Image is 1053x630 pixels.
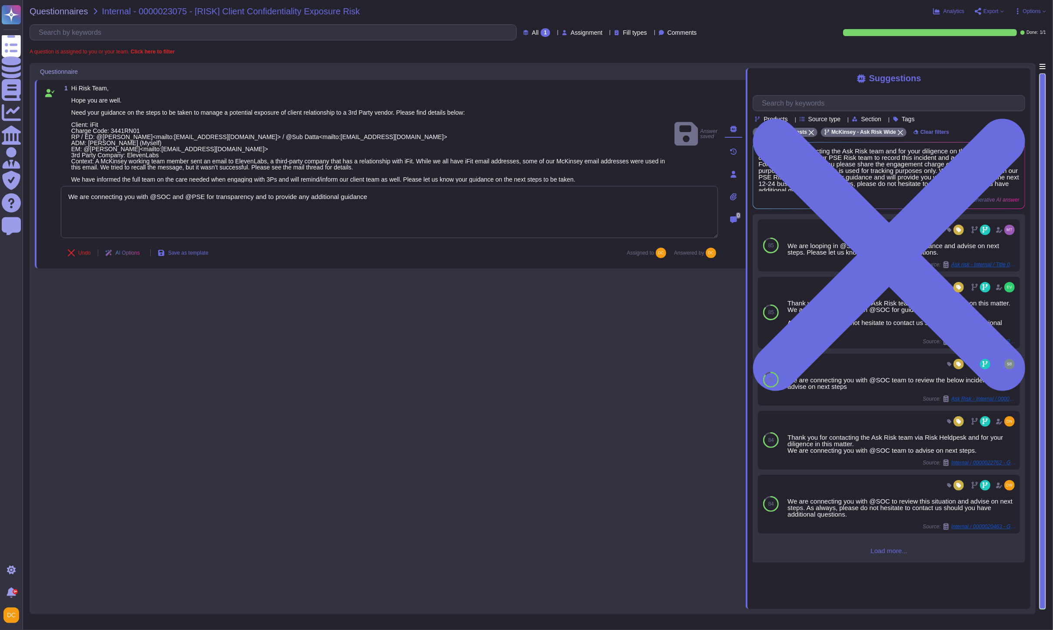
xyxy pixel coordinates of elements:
[787,498,1016,517] div: We are connecting you with @SOC to review this situation and advise on next steps. As always, ple...
[168,250,209,255] span: Save as template
[30,7,88,16] span: Questionnaires
[943,9,964,14] span: Analytics
[933,8,964,15] button: Analytics
[983,9,999,14] span: Export
[78,250,91,255] span: Undo
[151,244,216,262] button: Save as template
[129,49,175,55] b: Click here to filter
[116,250,140,255] span: AI Options
[34,25,516,40] input: Search by keywords
[61,186,718,238] textarea: We are connecting you with @SOC and @PSE for transparency and to provide any additional guidance
[532,30,539,36] span: All
[656,248,666,258] img: user
[1040,30,1046,35] span: 1 / 1
[768,310,774,315] span: 85
[768,501,774,507] span: 84
[102,7,360,16] span: Internal - 0000023075 - [RISK] Client Confidentiality Exposure Risk
[61,85,68,91] span: 1
[3,607,19,623] img: user
[71,85,665,183] span: Hi Risk Team, Hope you are well. Need your guidance on the steps to be taken to manage a potentia...
[1004,225,1015,235] img: user
[623,30,647,36] span: Fill types
[951,460,1016,465] span: Internal / 0000022762 - Guidance need - confidentiality and data breach
[674,120,718,148] span: Answer saved
[757,96,1025,111] input: Search by keywords
[1004,282,1015,292] img: user
[1026,30,1038,35] span: Done:
[668,30,697,36] span: Comments
[541,28,551,37] div: 1
[923,459,1016,466] span: Source:
[2,606,25,625] button: user
[753,547,1025,554] span: Load more...
[30,49,175,54] span: A question is assigned to you or your team.
[1023,9,1041,14] span: Options
[674,250,704,255] span: Answered by
[768,438,774,443] span: 84
[61,244,98,262] button: Undo
[13,589,18,594] div: 9+
[706,248,716,258] img: user
[1004,359,1015,369] img: user
[951,524,1016,529] span: Internal / 0000020463 - Guidance for email sent
[627,248,671,258] span: Assigned to
[787,434,1016,454] div: Thank you for contacting the Ask Risk team via Risk Heldpesk and for your diligence in this matte...
[1004,480,1015,491] img: user
[923,523,1016,530] span: Source:
[40,69,78,75] span: Questionnaire
[736,212,741,219] span: 0
[768,377,774,382] span: 85
[1004,416,1015,427] img: user
[571,30,602,36] span: Assignment
[768,243,774,248] span: 85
